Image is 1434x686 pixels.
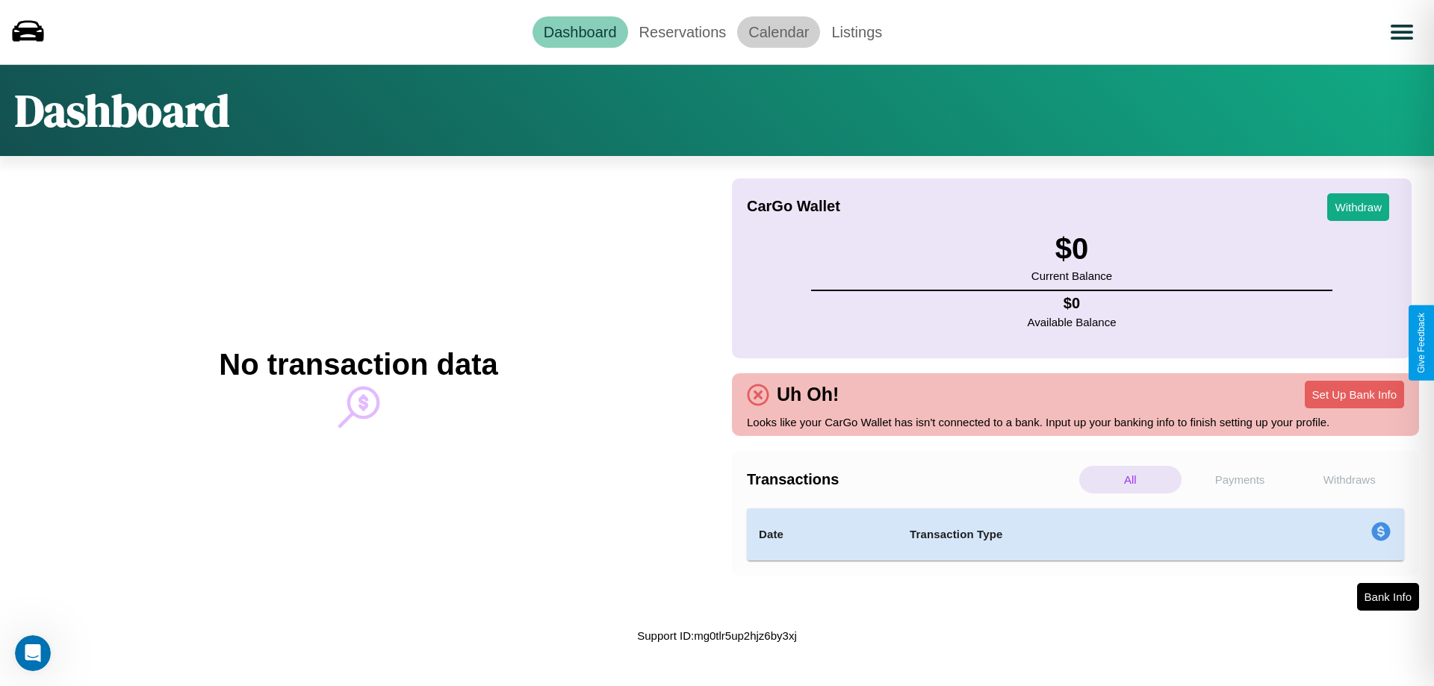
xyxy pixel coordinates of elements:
[1028,295,1117,312] h4: $ 0
[219,348,497,381] h2: No transaction data
[1305,381,1404,408] button: Set Up Bank Info
[637,626,796,646] p: Support ID: mg0tlr5up2hjz6by3xj
[747,471,1075,488] h4: Transactions
[15,635,51,671] iframe: Intercom live chat
[1327,193,1389,221] button: Withdraw
[1028,312,1117,332] p: Available Balance
[628,16,738,48] a: Reservations
[1381,11,1423,53] button: Open menu
[820,16,893,48] a: Listings
[747,508,1404,561] table: simple table
[1079,466,1182,493] p: All
[1189,466,1291,493] p: Payments
[1031,266,1112,286] p: Current Balance
[769,384,846,405] h4: Uh Oh!
[1298,466,1400,493] p: Withdraws
[15,80,229,141] h1: Dashboard
[759,526,886,543] h4: Date
[1357,583,1419,611] button: Bank Info
[747,198,840,215] h4: CarGo Wallet
[1031,232,1112,266] h3: $ 0
[533,16,628,48] a: Dashboard
[910,526,1249,543] h4: Transaction Type
[747,412,1404,432] p: Looks like your CarGo Wallet has isn't connected to a bank. Input up your banking info to finish ...
[1416,313,1427,373] div: Give Feedback
[737,16,820,48] a: Calendar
